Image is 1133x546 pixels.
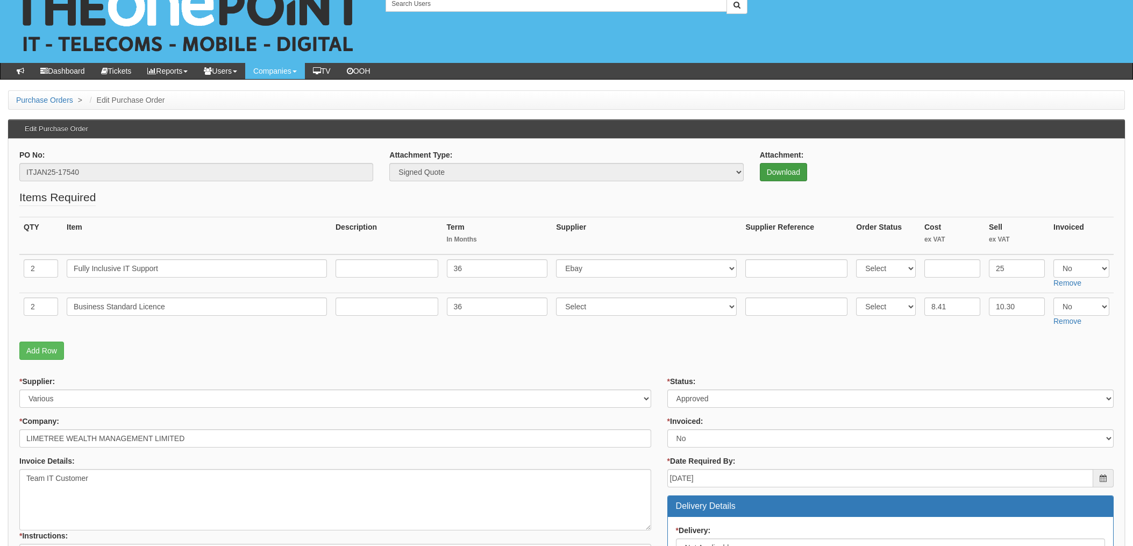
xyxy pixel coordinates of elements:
a: Download [760,163,807,181]
th: Supplier [552,217,741,255]
th: Item [62,217,331,255]
label: Invoice Details: [19,456,75,466]
a: Add Row [19,342,64,360]
label: Delivery: [676,525,711,536]
a: Reports [139,63,196,79]
th: Invoiced [1049,217,1114,255]
th: Term [443,217,552,255]
label: Supplier: [19,376,55,387]
th: QTY [19,217,62,255]
h3: Delivery Details [676,501,1105,511]
label: Status: [667,376,696,387]
legend: Items Required [19,189,96,206]
a: Tickets [93,63,140,79]
small: ex VAT [989,235,1045,244]
a: OOH [339,63,379,79]
label: Attachment: [760,150,804,160]
a: Dashboard [32,63,93,79]
label: PO No: [19,150,45,160]
a: Users [196,63,245,79]
th: Supplier Reference [741,217,852,255]
h3: Edit Purchase Order [19,120,94,138]
th: Description [331,217,443,255]
label: Date Required By: [667,456,736,466]
label: Invoiced: [667,416,703,427]
a: Purchase Orders [16,96,73,104]
a: Remove [1053,317,1081,325]
small: ex VAT [924,235,980,244]
th: Order Status [852,217,920,255]
li: Edit Purchase Order [87,95,165,105]
a: Remove [1053,279,1081,287]
small: In Months [447,235,548,244]
th: Cost [920,217,985,255]
th: Sell [985,217,1049,255]
textarea: Team IT Customer [19,469,651,530]
a: Companies [245,63,305,79]
label: Company: [19,416,59,427]
a: TV [305,63,339,79]
span: > [75,96,85,104]
label: Instructions: [19,530,68,541]
label: Attachment Type: [389,150,452,160]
